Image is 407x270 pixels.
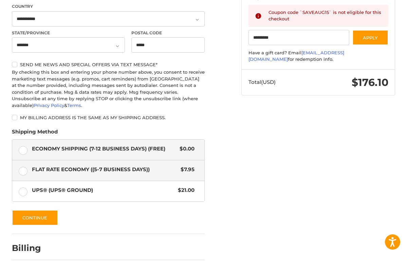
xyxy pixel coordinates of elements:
[352,30,388,45] button: Apply
[177,166,195,174] span: $7.95
[34,103,64,108] a: Privacy Policy
[12,69,205,109] div: By checking this box and entering your phone number above, you consent to receive marketing text ...
[12,62,205,67] label: Send me news and special offers via text message*
[32,186,174,194] span: UPS® (UPS® Ground)
[248,50,388,63] div: Have a gift card? Email for redemption info.
[12,115,205,120] label: My billing address is the same as my shipping address.
[12,243,52,253] h2: Billing
[12,128,58,139] legend: Shipping Method
[269,9,382,22] div: Coupon code `SAVEAUG15` is not eligible for this checkout
[12,3,205,10] label: Country
[12,30,125,36] label: State/Province
[12,210,58,226] button: Continue
[248,30,349,45] input: Gift Certificate or Coupon Code
[352,76,388,89] span: $176.10
[248,79,276,85] span: Total (USD)
[32,145,176,153] span: Economy Shipping (7-12 Business Days) (Free)
[32,166,177,174] span: Flat Rate Economy ((5-7 Business Days))
[174,186,195,194] span: $21.00
[67,103,81,108] a: Terms
[176,145,195,153] span: $0.00
[131,30,205,36] label: Postal Code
